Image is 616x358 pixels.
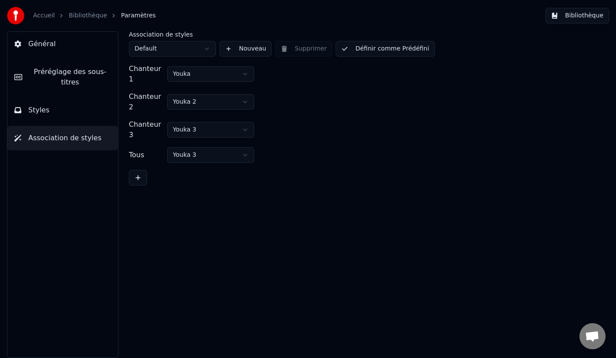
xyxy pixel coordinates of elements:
[28,39,56,49] span: Général
[129,64,164,84] div: Chanteur 1
[7,7,24,24] img: youka
[7,126,118,150] button: Association de styles
[7,60,118,95] button: Préréglage des sous-titres
[7,98,118,122] button: Styles
[69,11,107,20] a: Bibliothèque
[28,105,50,115] span: Styles
[129,150,164,160] div: Tous
[336,41,434,57] button: Définir comme Prédéfini
[28,133,101,143] span: Association de styles
[7,32,118,56] button: Général
[129,119,164,140] div: Chanteur 3
[33,11,55,20] a: Accueil
[33,11,156,20] nav: breadcrumb
[121,11,156,20] span: Paramètres
[29,67,111,88] span: Préréglage des sous-titres
[219,41,272,57] button: Nouveau
[129,31,216,37] label: Association de styles
[129,91,164,112] div: Chanteur 2
[579,323,606,349] div: Ouvrir le chat
[545,8,609,24] button: Bibliothèque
